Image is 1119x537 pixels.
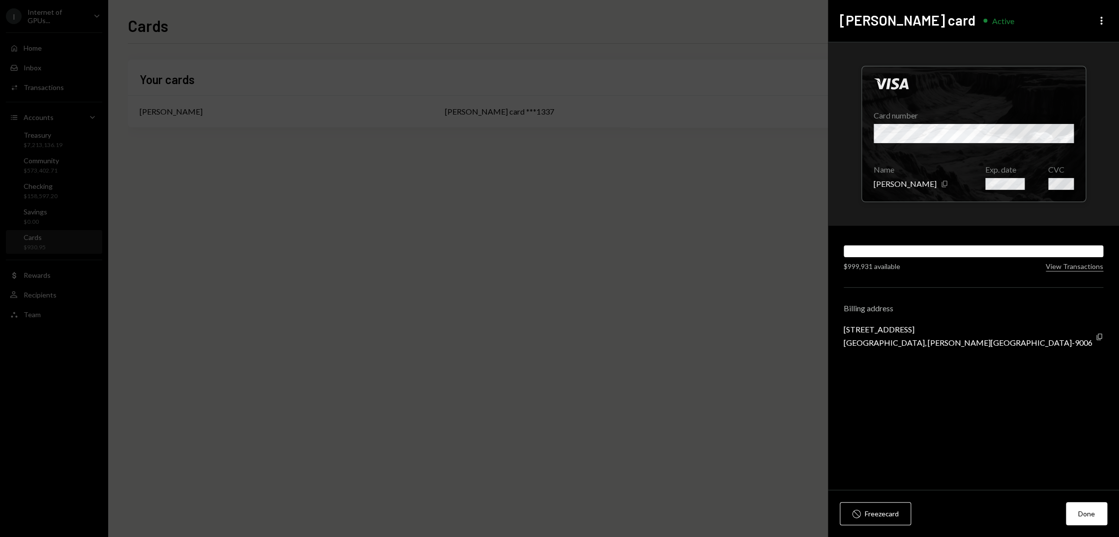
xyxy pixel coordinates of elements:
div: Active [992,16,1014,26]
h2: [PERSON_NAME] card [840,11,975,30]
div: Billing address [844,303,1103,313]
button: Freezecard [840,502,911,525]
div: Click to hide [861,66,1086,202]
div: $999,931 available [844,261,900,271]
div: [STREET_ADDRESS] [844,325,1092,334]
button: View Transactions [1046,262,1103,271]
div: [GEOGRAPHIC_DATA], [PERSON_NAME][GEOGRAPHIC_DATA]-9006 [844,338,1092,347]
button: Done [1066,502,1107,525]
div: Freeze card [865,508,899,519]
